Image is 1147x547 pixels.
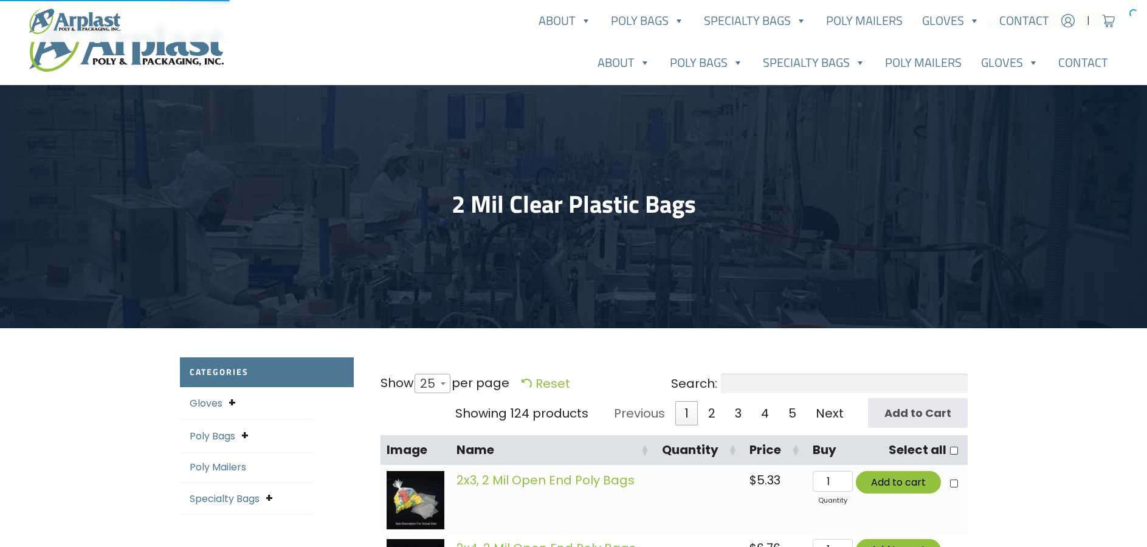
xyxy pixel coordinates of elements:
a: Poly Bags [601,9,694,33]
a: Specialty Bags [694,9,816,33]
a: Poly Mailers [816,9,912,33]
label: Show per page [381,374,510,394]
img: logo [29,8,120,34]
span: $ [749,472,757,489]
label: Select all [889,441,946,459]
a: Contact [1049,50,1118,75]
a: Poly Bags [190,429,235,443]
span: 25 [415,374,451,393]
span: | [1087,13,1090,28]
th: Image [381,435,451,466]
label: Search: [671,374,968,393]
img: images [387,471,445,529]
img: logo [29,16,224,72]
a: Specialty Bags [190,492,260,506]
a: Poly Bags [660,50,753,75]
th: Name: activate to sort column ascending [450,435,656,466]
div: Showing 124 products [455,404,588,422]
a: Poly Mailers [190,460,246,474]
a: Specialty Bags [753,50,875,75]
a: 4 [752,401,778,425]
th: Price: activate to sort column ascending [743,435,807,466]
a: Gloves [912,9,990,33]
a: 2x3, 2 Mil Open End Poly Bags [456,472,635,489]
a: Previous [605,401,674,425]
a: 3 [726,401,751,425]
a: Gloves [971,50,1049,75]
a: About [529,9,601,33]
a: Reset [522,375,570,392]
h1: 2 Mil Clear Plastic Bags [180,190,968,219]
a: Contact [990,9,1059,33]
h2: Categories [180,357,354,387]
a: 2 [699,401,725,425]
button: Add to cart [856,471,941,494]
a: About [588,50,660,75]
th: BuySelect all [807,435,967,466]
th: Quantity: activate to sort column ascending [656,435,744,466]
input: Add to Cart [868,398,968,428]
a: 1 [675,401,698,425]
span: 25 [415,369,447,398]
a: Gloves [190,396,222,410]
input: Search: [721,374,968,393]
a: Poly Mailers [875,50,971,75]
a: 5 [779,401,805,425]
a: Next [807,401,853,425]
bdi: 5.33 [749,472,780,489]
input: Qty [813,471,852,492]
